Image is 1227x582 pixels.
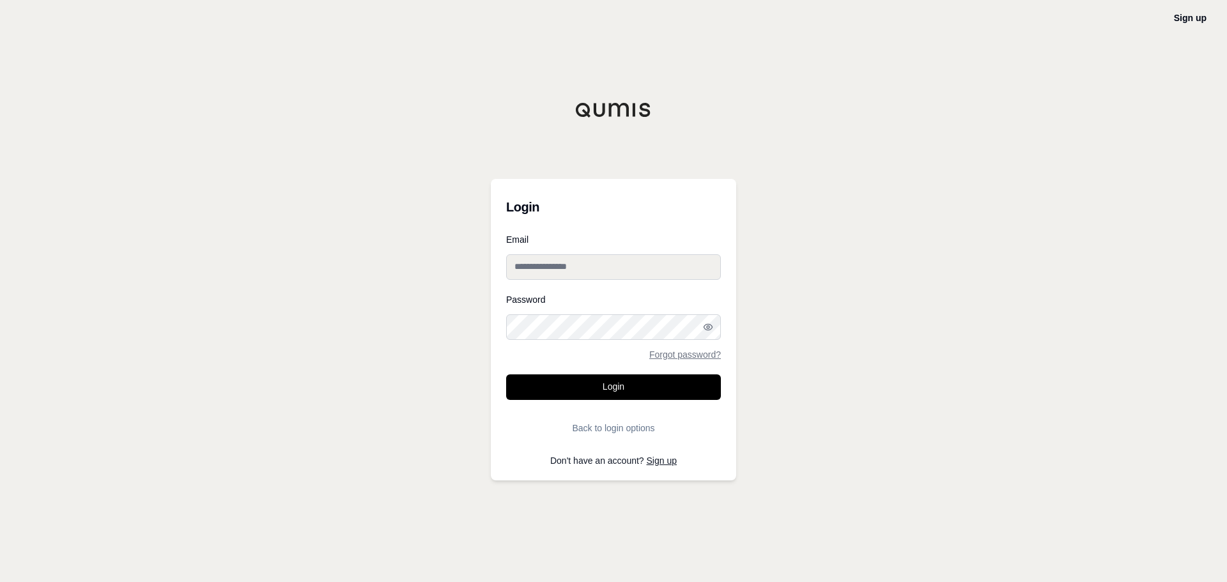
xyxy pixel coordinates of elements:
[506,295,721,304] label: Password
[506,194,721,220] h3: Login
[649,350,721,359] a: Forgot password?
[1174,13,1207,23] a: Sign up
[647,456,677,466] a: Sign up
[575,102,652,118] img: Qumis
[506,456,721,465] p: Don't have an account?
[506,374,721,400] button: Login
[506,415,721,441] button: Back to login options
[506,235,721,244] label: Email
